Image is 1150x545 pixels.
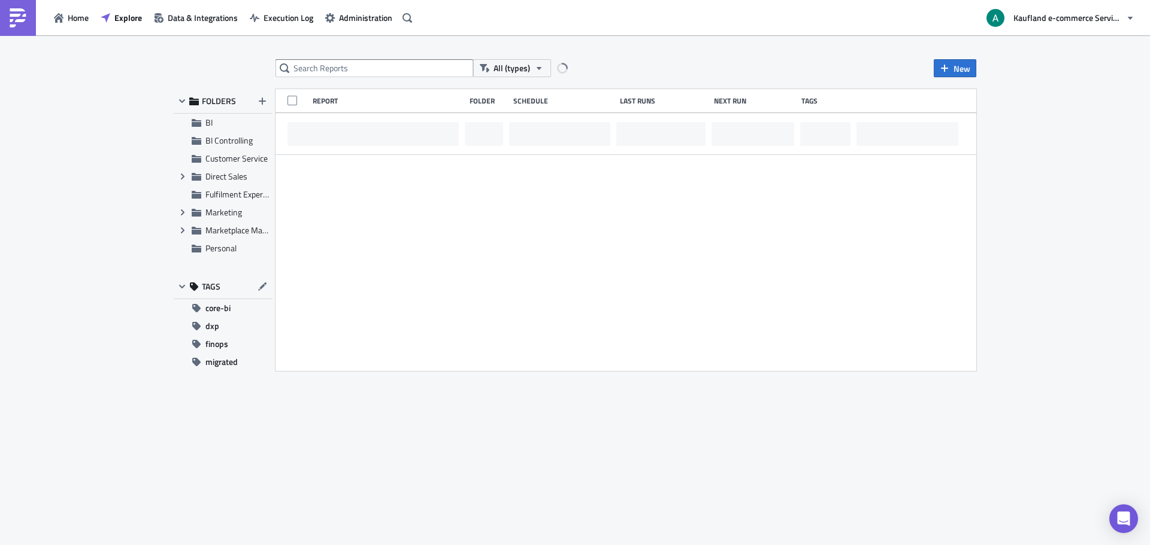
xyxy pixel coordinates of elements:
button: Explore [95,8,148,27]
span: Direct Sales [205,170,247,182]
input: Search Reports [276,59,473,77]
span: Administration [339,11,392,24]
span: Home [68,11,89,24]
button: Execution Log [244,8,319,27]
button: Administration [319,8,398,27]
div: Last Runs [620,96,708,105]
span: BI [205,116,213,129]
button: All (types) [473,59,551,77]
div: Tags [801,96,852,105]
div: Report [313,96,464,105]
div: Next Run [714,96,796,105]
span: Kaufland e-commerce Services GmbH & Co. KG [1013,11,1121,24]
img: Avatar [985,8,1006,28]
span: Marketing [205,206,242,218]
span: Explore [114,11,142,24]
button: migrated [174,353,273,371]
span: Data & Integrations [168,11,238,24]
button: Kaufland e-commerce Services GmbH & Co. KG [979,5,1141,31]
span: dxp [205,317,219,335]
img: PushMetrics [8,8,28,28]
span: Customer Service [205,152,268,165]
span: Personal [205,242,237,254]
button: New [934,59,976,77]
span: Fulfilment Experience [205,188,282,200]
span: BI Controlling [205,134,253,147]
span: Execution Log [264,11,313,24]
span: TAGS [202,281,220,292]
span: All (types) [494,62,530,75]
button: finops [174,335,273,353]
button: Home [48,8,95,27]
div: Folder [470,96,507,105]
button: Data & Integrations [148,8,244,27]
span: New [954,62,970,75]
button: core-bi [174,299,273,317]
span: finops [205,335,228,353]
span: migrated [205,353,238,371]
div: Schedule [513,96,614,105]
div: Open Intercom Messenger [1109,504,1138,533]
span: core-bi [205,299,231,317]
span: Marketplace Management [205,224,299,236]
button: dxp [174,317,273,335]
span: FOLDERS [202,96,236,106]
